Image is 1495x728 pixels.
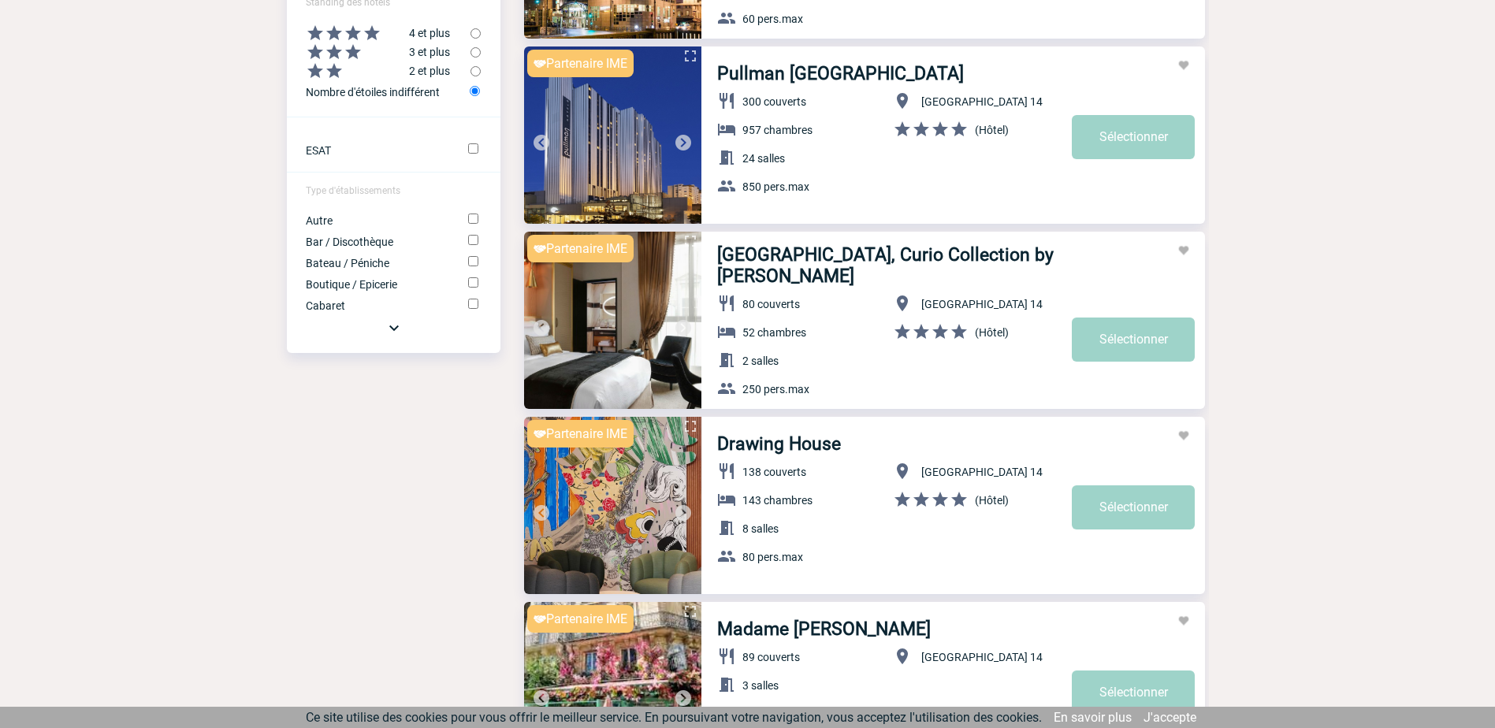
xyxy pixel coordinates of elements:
span: 957 chambres [742,124,813,136]
a: Sélectionner [1072,670,1195,715]
img: baseline_group_white_24dp-b.png [717,704,736,722]
label: Cabaret [306,299,447,312]
img: baseline_restaurant_white_24dp-b.png [717,647,736,666]
img: 1.jpg [524,232,701,409]
span: (Hôtel) [975,326,1009,339]
span: 300 couverts [742,95,806,108]
span: 250 pers.max [742,383,809,396]
a: Drawing House [717,433,841,455]
img: baseline_location_on_white_24dp-b.png [893,462,912,481]
img: baseline_group_white_24dp-b.png [717,176,736,195]
img: baseline_group_white_24dp-b.png [717,9,736,28]
img: baseline_meeting_room_white_24dp-b.png [717,351,736,370]
span: 80 pers.max [742,551,803,563]
span: 89 couverts [742,651,800,663]
span: 850 pers.max [742,180,809,193]
span: (Hôtel) [975,124,1009,136]
a: [GEOGRAPHIC_DATA], Curio Collection by [PERSON_NAME] [717,244,1072,287]
span: [GEOGRAPHIC_DATA] 14 [921,466,1043,478]
span: [GEOGRAPHIC_DATA] 14 [921,651,1043,663]
img: baseline_location_on_white_24dp-b.png [893,294,912,313]
span: (Hôtel) [975,494,1009,507]
div: Partenaire IME [527,420,634,448]
span: 2 salles [742,355,779,367]
img: baseline_location_on_white_24dp-b.png [893,91,912,110]
a: Pullman [GEOGRAPHIC_DATA] [717,63,964,84]
span: 143 chambres [742,494,813,507]
span: 8 salles [742,522,779,535]
span: [GEOGRAPHIC_DATA] 14 [921,298,1043,310]
img: baseline_hotel_white_24dp-b.png [717,490,736,509]
a: Sélectionner [1072,318,1195,362]
img: 2.jpg [524,417,701,594]
a: Sélectionner [1072,115,1195,159]
img: baseline_restaurant_white_24dp-b.png [717,91,736,110]
img: baseline_meeting_room_white_24dp-b.png [717,518,736,537]
span: 138 couverts [742,466,806,478]
img: baseline_hotel_white_24dp-b.png [717,120,736,139]
img: baseline_restaurant_white_24dp-b.png [717,294,736,313]
img: partnaire IME [534,430,546,438]
a: Sélectionner [1072,485,1195,529]
img: Ajouter aux favoris [1177,59,1190,72]
img: baseline_location_on_white_24dp-b.png [893,647,912,666]
img: baseline_restaurant_white_24dp-b.png [717,462,736,481]
img: baseline_group_white_24dp-b.png [717,379,736,398]
span: 52 chambres [742,326,806,339]
span: 60 pers.max [742,13,803,25]
img: 1.jpg [524,46,701,224]
img: baseline_group_white_24dp-b.png [717,547,736,566]
a: J'accepte [1144,710,1196,725]
img: baseline_meeting_room_white_24dp-b.png [717,148,736,167]
a: En savoir plus [1054,710,1132,725]
span: 24 salles [742,152,785,165]
a: Madame [PERSON_NAME] [717,618,931,640]
span: Ce site utilise des cookies pour vous offrir le meilleur service. En poursuivant votre navigation... [306,710,1042,725]
img: Ajouter aux favoris [1177,615,1190,627]
img: baseline_meeting_room_white_24dp-b.png [717,675,736,694]
img: baseline_hotel_white_24dp-b.png [717,322,736,341]
span: 3 salles [742,679,779,692]
span: 80 couverts [742,298,800,310]
img: partnaire IME [534,615,546,623]
div: Partenaire IME [527,605,634,633]
span: [GEOGRAPHIC_DATA] 14 [921,95,1043,108]
img: Ajouter aux favoris [1177,244,1190,257]
img: Ajouter aux favoris [1177,429,1190,442]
